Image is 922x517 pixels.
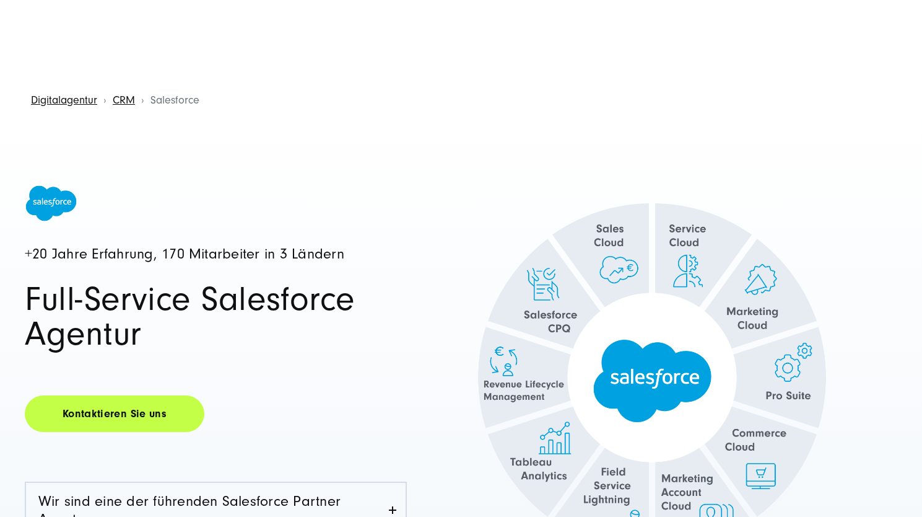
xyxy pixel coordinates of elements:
a: Digitalagentur [31,94,97,107]
span: Salesforce [150,94,199,107]
a: Kontaktieren Sie uns [25,395,204,432]
a: CRM [113,94,135,107]
h1: Full-Service Salesforce Agentur [25,282,407,351]
h4: +20 Jahre Erfahrung, 170 Mitarbeiter in 3 Ländern [25,247,407,262]
img: Salesforce Logo - Salesforce agentur für salesforce beratung und implementierung SUNZINET [25,185,77,222]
